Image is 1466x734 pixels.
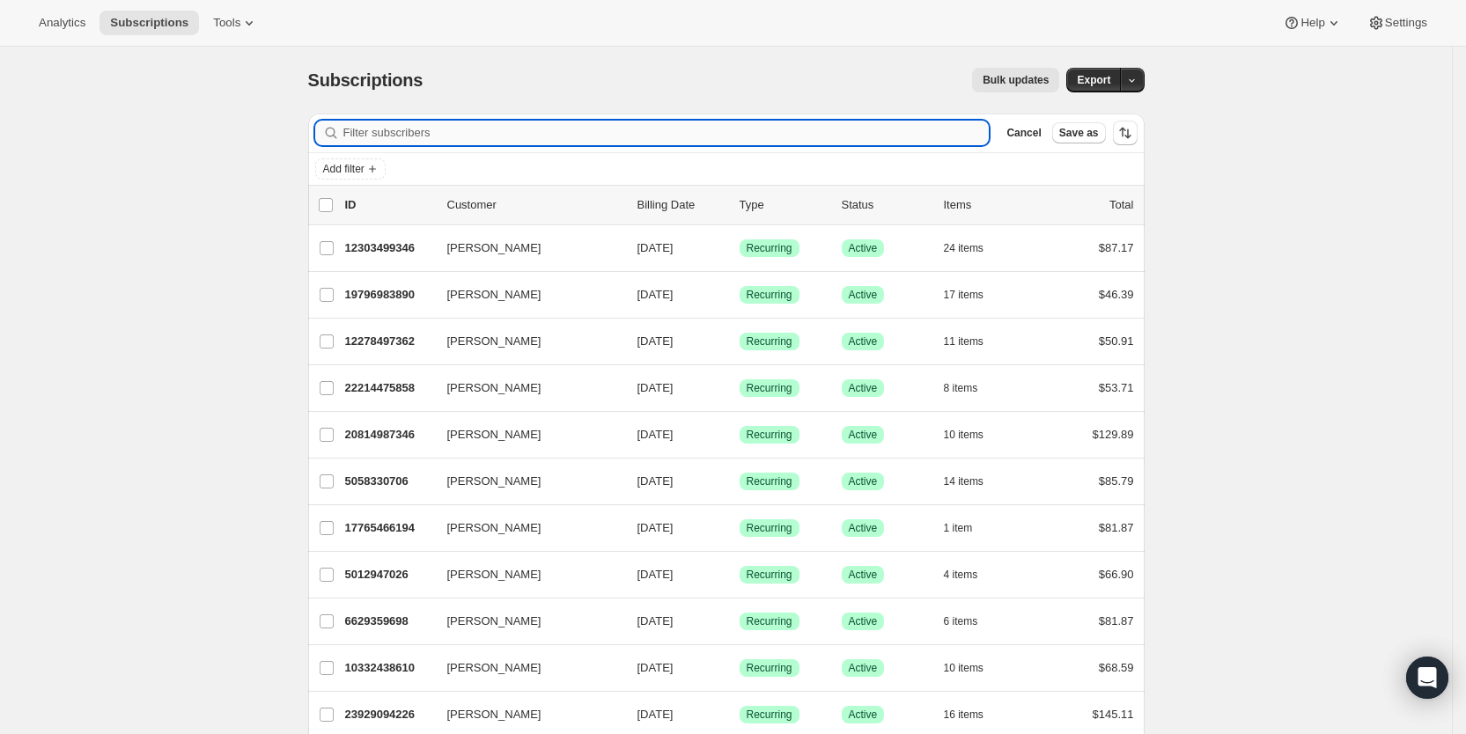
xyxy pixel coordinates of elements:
[343,121,990,145] input: Filter subscribers
[447,379,541,397] span: [PERSON_NAME]
[944,661,983,675] span: 10 items
[447,519,541,537] span: [PERSON_NAME]
[345,376,1134,400] div: 22214475858[PERSON_NAME][DATE]SuccessRecurringSuccessActive8 items$53.71
[447,613,541,630] span: [PERSON_NAME]
[849,614,878,628] span: Active
[437,514,613,542] button: [PERSON_NAME]
[1099,334,1134,348] span: $50.91
[849,241,878,255] span: Active
[849,334,878,349] span: Active
[308,70,424,90] span: Subscriptions
[944,708,983,722] span: 16 items
[345,196,1134,214] div: IDCustomerBilling DateTypeStatusItemsTotal
[747,241,792,255] span: Recurring
[849,708,878,722] span: Active
[944,568,978,582] span: 4 items
[345,196,433,214] p: ID
[213,16,240,30] span: Tools
[944,516,992,540] button: 1 item
[637,288,674,301] span: [DATE]
[740,196,828,214] div: Type
[944,474,983,488] span: 14 items
[944,656,1003,680] button: 10 items
[1099,614,1134,628] span: $81.87
[437,467,613,495] button: [PERSON_NAME]
[944,381,978,395] span: 8 items
[849,428,878,442] span: Active
[1006,126,1041,140] span: Cancel
[944,288,983,302] span: 17 items
[1357,11,1438,35] button: Settings
[637,474,674,488] span: [DATE]
[1066,68,1121,92] button: Export
[944,562,998,587] button: 4 items
[1093,428,1134,441] span: $129.89
[747,474,792,488] span: Recurring
[345,236,1134,261] div: 12303499346[PERSON_NAME][DATE]SuccessRecurringSuccessActive24 items$87.17
[747,288,792,302] span: Recurring
[447,659,541,677] span: [PERSON_NAME]
[345,286,433,304] p: 19796983890
[944,236,1003,261] button: 24 items
[110,16,188,30] span: Subscriptions
[345,379,433,397] p: 22214475858
[747,708,792,722] span: Recurring
[637,568,674,581] span: [DATE]
[849,521,878,535] span: Active
[437,701,613,729] button: [PERSON_NAME]
[437,234,613,262] button: [PERSON_NAME]
[944,334,983,349] span: 11 items
[345,519,433,537] p: 17765466194
[345,333,433,350] p: 12278497362
[345,283,1134,307] div: 19796983890[PERSON_NAME][DATE]SuccessRecurringSuccessActive17 items$46.39
[28,11,96,35] button: Analytics
[637,521,674,534] span: [DATE]
[747,568,792,582] span: Recurring
[747,521,792,535] span: Recurring
[437,607,613,635] button: [PERSON_NAME]
[437,281,613,309] button: [PERSON_NAME]
[345,473,433,490] p: 5058330706
[849,474,878,488] span: Active
[747,381,792,395] span: Recurring
[944,521,973,535] span: 1 item
[637,614,674,628] span: [DATE]
[345,609,1134,634] div: 6629359698[PERSON_NAME][DATE]SuccessRecurringSuccessActive6 items$81.87
[437,561,613,589] button: [PERSON_NAME]
[437,327,613,356] button: [PERSON_NAME]
[447,426,541,444] span: [PERSON_NAME]
[1099,661,1134,674] span: $68.59
[345,659,433,677] p: 10332438610
[345,239,433,257] p: 12303499346
[437,421,613,449] button: [PERSON_NAME]
[637,196,726,214] p: Billing Date
[345,329,1134,354] div: 12278497362[PERSON_NAME][DATE]SuccessRecurringSuccessActive11 items$50.91
[345,516,1134,540] div: 17765466194[PERSON_NAME][DATE]SuccessRecurringSuccessActive1 item$81.87
[1099,241,1134,254] span: $87.17
[1099,521,1134,534] span: $81.87
[637,241,674,254] span: [DATE]
[1272,11,1352,35] button: Help
[1300,16,1324,30] span: Help
[849,661,878,675] span: Active
[637,381,674,394] span: [DATE]
[1093,708,1134,721] span: $145.11
[944,469,1003,494] button: 14 items
[637,334,674,348] span: [DATE]
[1385,16,1427,30] span: Settings
[944,196,1032,214] div: Items
[345,426,433,444] p: 20814987346
[1406,657,1448,699] div: Open Intercom Messenger
[944,241,983,255] span: 24 items
[747,614,792,628] span: Recurring
[1099,288,1134,301] span: $46.39
[999,122,1048,143] button: Cancel
[1099,568,1134,581] span: $66.90
[447,706,541,723] span: [PERSON_NAME]
[944,422,1003,447] button: 10 items
[637,661,674,674] span: [DATE]
[842,196,930,214] p: Status
[747,334,792,349] span: Recurring
[972,68,1059,92] button: Bulk updates
[345,706,433,723] p: 23929094226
